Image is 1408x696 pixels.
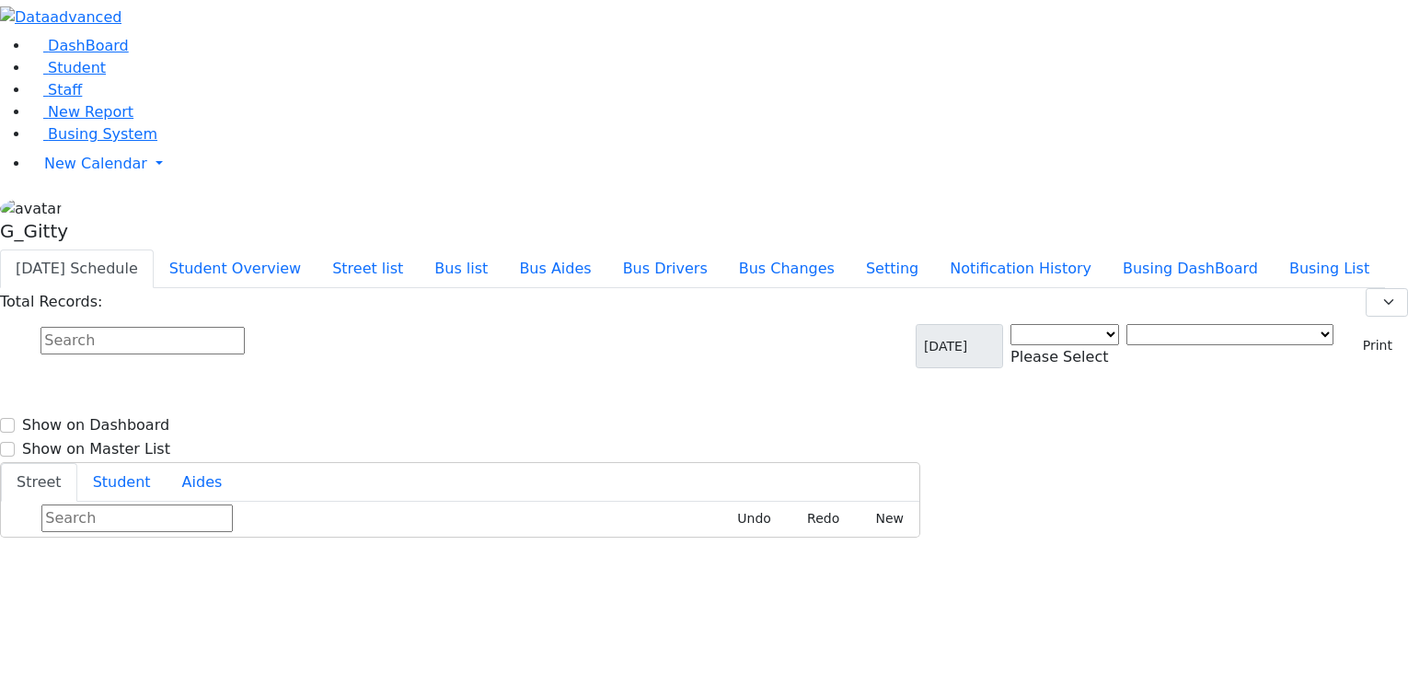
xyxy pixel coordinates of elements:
span: New Report [48,103,133,121]
label: Show on Master List [22,438,170,460]
span: Busing System [48,125,157,143]
input: Search [41,505,233,532]
button: Busing List [1274,249,1385,288]
button: Redo [787,505,848,533]
span: Student [48,59,106,76]
a: New Calendar [29,145,1408,182]
button: Undo [717,505,779,533]
button: Student [77,463,167,502]
select: Default select example [1366,288,1408,317]
span: Please Select [1010,348,1108,365]
input: Search [40,327,245,354]
button: Bus Drivers [607,249,723,288]
span: Staff [48,81,82,99]
button: New [855,505,912,533]
button: Street [1,463,77,502]
button: Busing DashBoard [1107,249,1274,288]
div: Street [1,502,919,537]
button: Print [1341,331,1401,360]
button: Bus list [419,249,503,288]
button: Student Overview [154,249,317,288]
button: Setting [850,249,934,288]
span: DashBoard [48,37,129,54]
a: Student [29,59,106,76]
button: Notification History [934,249,1107,288]
a: New Report [29,103,133,121]
label: Show on Dashboard [22,414,169,436]
span: New Calendar [44,155,147,172]
button: Street list [317,249,419,288]
a: Staff [29,81,82,99]
button: Aides [167,463,238,502]
button: Bus Changes [723,249,850,288]
a: Busing System [29,125,157,143]
a: DashBoard [29,37,129,54]
button: Bus Aides [503,249,606,288]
